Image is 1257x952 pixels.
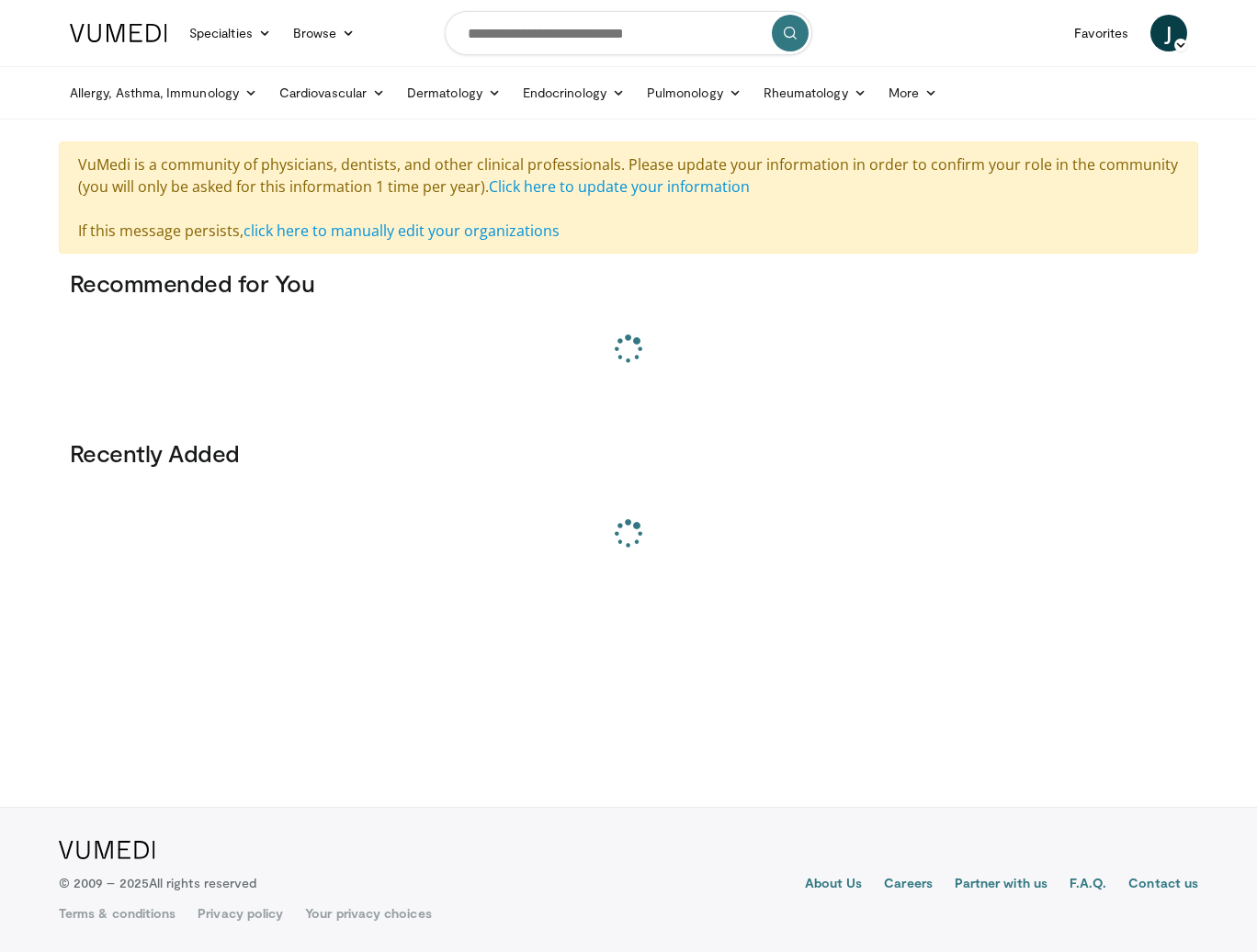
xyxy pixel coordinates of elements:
[70,268,1187,298] h3: Recommended for You
[753,74,878,111] a: Rheumatology
[1063,15,1139,51] a: Favorites
[636,74,753,111] a: Pulmonology
[884,874,933,896] a: Careers
[955,874,1047,896] a: Partner with us
[59,904,176,923] a: Terms & conditions
[59,142,1198,254] div: VuMedi is a community of physicians, dentists, and other clinical professionals. Please update yo...
[878,74,948,111] a: More
[489,176,750,197] a: Click here to update your information
[178,15,282,51] a: Specialties
[59,841,155,859] img: VuMedi Logo
[282,15,367,51] a: Browse
[1150,15,1187,51] a: J
[59,874,256,892] p: © 2009 – 2025
[1128,874,1198,896] a: Contact us
[805,874,863,896] a: About Us
[268,74,396,111] a: Cardiovascular
[445,11,812,55] input: Search topics, interventions
[305,904,431,923] a: Your privacy choices
[70,24,167,42] img: VuMedi Logo
[59,74,268,111] a: Allergy, Asthma, Immunology
[70,438,1187,468] h3: Recently Added
[198,904,283,923] a: Privacy policy
[396,74,512,111] a: Dermatology
[1070,874,1106,896] a: F.A.Q.
[149,875,256,890] span: All rights reserved
[512,74,636,111] a: Endocrinology
[243,221,560,241] a: click here to manually edit your organizations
